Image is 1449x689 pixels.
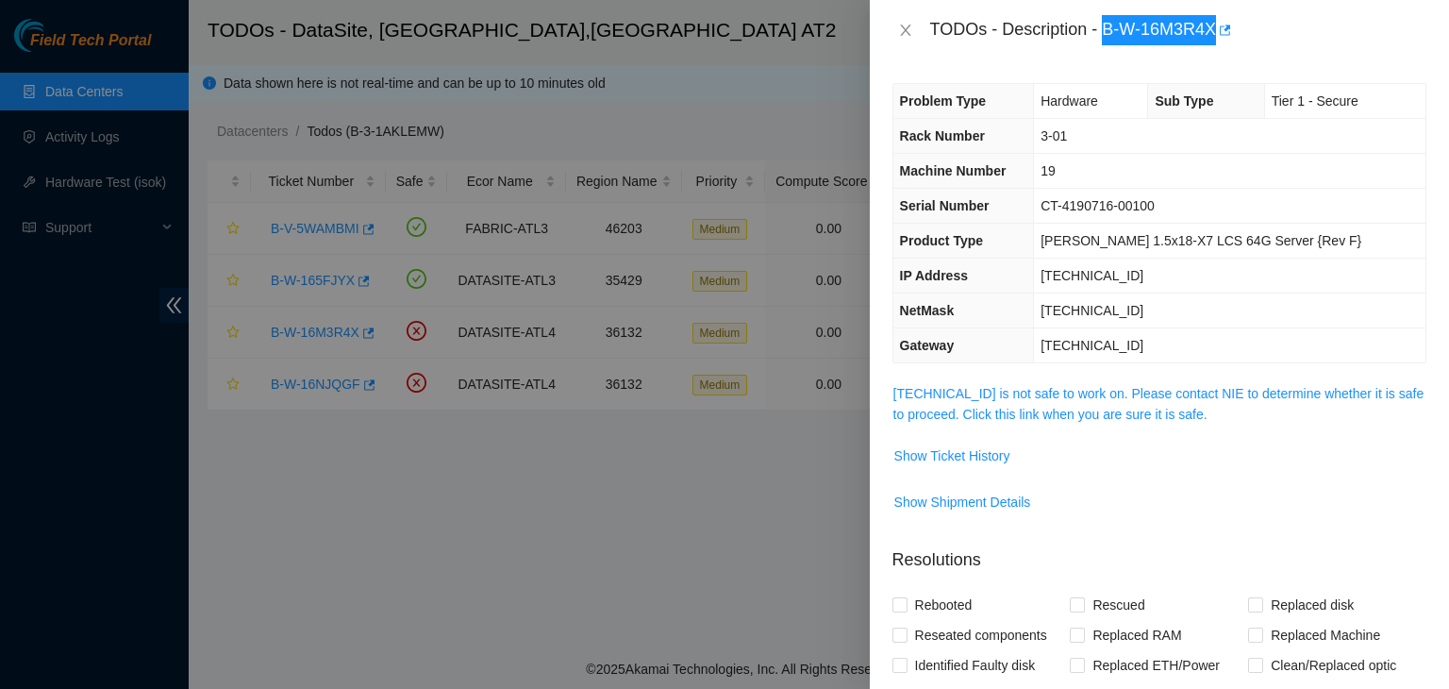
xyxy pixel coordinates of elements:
[1155,93,1213,109] span: Sub Type
[900,303,955,318] span: NetMask
[898,23,913,38] span: close
[1041,303,1143,318] span: [TECHNICAL_ID]
[1085,620,1189,650] span: Replaced RAM
[908,650,1043,681] span: Identified Faulty disk
[892,22,919,40] button: Close
[900,233,983,248] span: Product Type
[900,93,987,109] span: Problem Type
[894,492,1031,513] span: Show Shipment Details
[1041,338,1143,353] span: [TECHNICAL_ID]
[908,590,980,620] span: Rebooted
[1263,650,1404,681] span: Clean/Replaced optic
[1041,233,1361,248] span: [PERSON_NAME] 1.5x18-X7 LCS 64G Server {Rev F}
[1041,163,1056,178] span: 19
[900,163,1007,178] span: Machine Number
[894,445,1010,466] span: Show Ticket History
[1041,128,1067,143] span: 3-01
[908,620,1055,650] span: Reseated components
[900,198,990,213] span: Serial Number
[1041,198,1155,213] span: CT-4190716-00100
[900,338,955,353] span: Gateway
[1263,590,1361,620] span: Replaced disk
[893,441,1011,471] button: Show Ticket History
[1085,590,1152,620] span: Rescued
[893,487,1032,517] button: Show Shipment Details
[1263,620,1388,650] span: Replaced Machine
[1041,93,1098,109] span: Hardware
[893,386,1424,422] a: [TECHNICAL_ID] is not safe to work on. Please contact NIE to determine whether it is safe to proc...
[930,15,1426,45] div: TODOs - Description - B-W-16M3R4X
[892,532,1426,573] p: Resolutions
[1041,268,1143,283] span: [TECHNICAL_ID]
[900,128,985,143] span: Rack Number
[900,268,968,283] span: IP Address
[1272,93,1358,109] span: Tier 1 - Secure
